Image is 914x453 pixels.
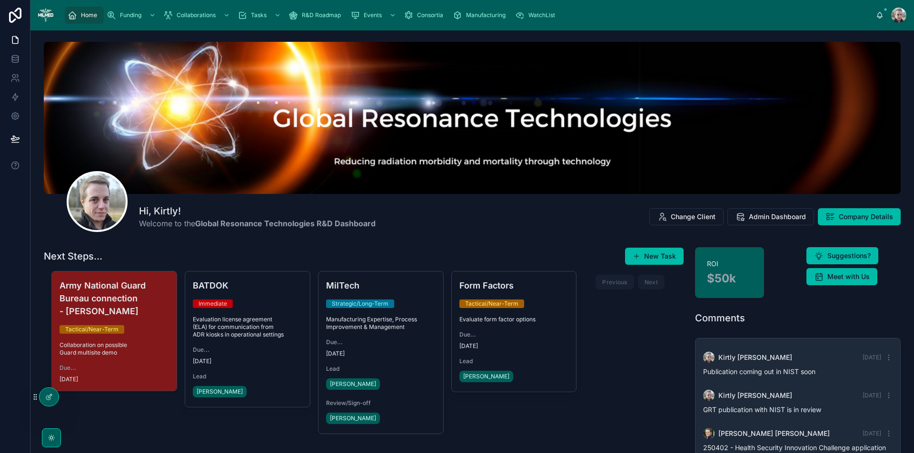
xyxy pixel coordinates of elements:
span: Funding [120,11,141,19]
span: Evaluate form factor options [459,316,569,323]
span: [PERSON_NAME] [330,414,376,422]
span: Lead [193,373,302,380]
span: Suggestions? [827,251,871,260]
span: Tasks [251,11,267,19]
button: Suggestions? [806,247,878,264]
span: [PERSON_NAME] [197,388,243,395]
button: Meet with Us [806,268,877,285]
span: Kirtly [PERSON_NAME] [718,391,792,400]
span: Manufacturing Expertise, Process Improvement & Management [326,316,436,331]
h4: Army National Guard Bureau connection - [PERSON_NAME] [60,279,169,318]
span: Lead [326,365,436,373]
span: Welcome to the [139,218,376,229]
span: [PERSON_NAME] [330,380,376,388]
span: [DATE] [863,392,881,399]
a: Consortia [401,7,450,24]
p: [DATE] [326,350,345,357]
img: App logo [38,8,53,23]
span: ROI [707,259,752,269]
p: [DATE] [60,376,78,383]
span: [DATE] [863,354,881,361]
span: [DATE] [863,430,881,437]
h4: BATDOK [193,279,302,292]
span: R&D Roadmap [302,11,341,19]
span: GRT publication with NIST is in review [703,405,821,414]
p: [DATE] [459,342,478,350]
span: Meet with Us [827,272,870,281]
a: Manufacturing [450,7,512,24]
span: Change Client [671,212,715,222]
a: Form FactorsTactical/Near-TermEvaluate form factor optionsDue...[DATE]Lead[PERSON_NAME] [451,271,577,392]
span: Due... [193,346,302,354]
span: [PERSON_NAME] [463,373,509,380]
span: Kirtly [PERSON_NAME] [718,353,792,362]
span: Due... [326,338,436,346]
a: Collaborations [160,7,235,24]
span: Admin Dashboard [749,212,806,222]
a: Army National Guard Bureau connection - [PERSON_NAME]Tactical/Near-TermCollaboration on possible ... [51,271,177,391]
span: Evaluation license agreement (ELA) for communication from ADR kiosks in operational settings [193,316,302,338]
span: WatchList [528,11,555,19]
h4: Form Factors [459,279,569,292]
a: R&D Roadmap [286,7,348,24]
span: Events [364,11,382,19]
a: Home [65,7,104,24]
a: Tasks [235,7,286,24]
div: Tactical/Near-Term [65,325,119,334]
div: Immediate [199,299,227,308]
span: Collaborations [177,11,216,19]
span: Consortia [417,11,443,19]
span: Review/Sign-off [326,399,436,407]
button: Company Details [818,208,901,225]
h1: Comments [695,311,745,325]
a: BATDOKImmediateEvaluation license agreement (ELA) for communication from ADR kiosks in operationa... [185,271,310,407]
button: New Task [625,248,684,265]
span: [PERSON_NAME] [PERSON_NAME] [718,429,830,438]
a: Events [348,7,401,24]
a: MilTechStrategic/Long-TermManufacturing Expertise, Process Improvement & ManagementDue...[DATE]Le... [318,271,444,434]
h2: $50k [707,270,752,286]
span: Company Details [839,212,893,222]
span: Lead [459,357,569,365]
span: Due... [60,364,169,372]
span: Due... [459,331,569,338]
div: scrollable content [61,5,876,26]
span: Home [81,11,97,19]
div: Tactical/Near-Term [465,299,518,308]
div: Strategic/Long-Term [332,299,388,308]
button: Change Client [649,208,724,225]
span: Publication coming out in NIST soon [703,367,815,376]
button: Admin Dashboard [727,208,814,225]
a: WatchList [512,7,562,24]
p: [DATE] [193,357,211,365]
strong: Global Resonance Technologies R&D Dashboard [195,219,376,228]
a: Funding [104,7,160,24]
h4: MilTech [326,279,436,292]
span: Manufacturing [466,11,506,19]
span: Collaboration on possible Guard multisite demo [60,341,169,357]
h1: Hi, Kirtly! [139,204,376,218]
h1: Next Steps... [44,250,102,263]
